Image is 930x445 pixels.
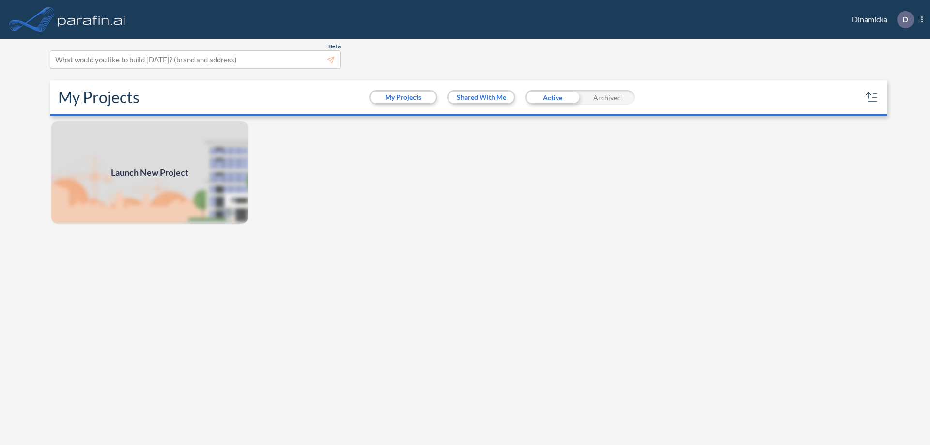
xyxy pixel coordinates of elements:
[50,120,249,225] a: Launch New Project
[111,166,188,179] span: Launch New Project
[864,90,880,105] button: sort
[902,15,908,24] p: D
[837,11,923,28] div: Dinamicka
[56,10,127,29] img: logo
[525,90,580,105] div: Active
[449,92,514,103] button: Shared With Me
[58,88,139,107] h2: My Projects
[50,120,249,225] img: add
[328,43,341,50] span: Beta
[371,92,436,103] button: My Projects
[580,90,635,105] div: Archived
